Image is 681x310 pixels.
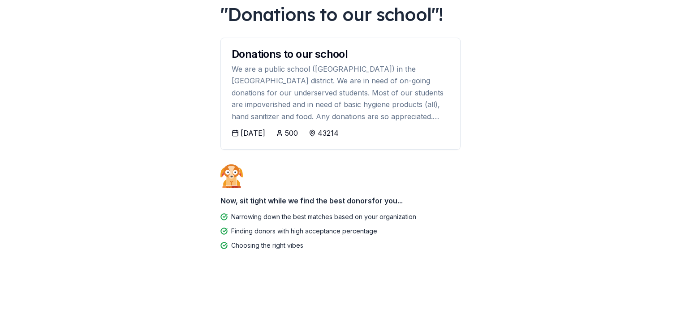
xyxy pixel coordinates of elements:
[231,211,416,222] div: Narrowing down the best matches based on your organization
[318,128,339,138] div: 43214
[231,240,303,251] div: Choosing the right vibes
[220,192,461,210] div: Now, sit tight while we find the best donors for you...
[232,63,449,122] div: We are a public school ([GEOGRAPHIC_DATA]) in the [GEOGRAPHIC_DATA] district. We are in need of o...
[232,49,449,60] div: Donations to our school
[241,128,265,138] div: [DATE]
[220,164,243,188] img: Dog waiting patiently
[285,128,298,138] div: 500
[231,226,377,237] div: Finding donors with high acceptance percentage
